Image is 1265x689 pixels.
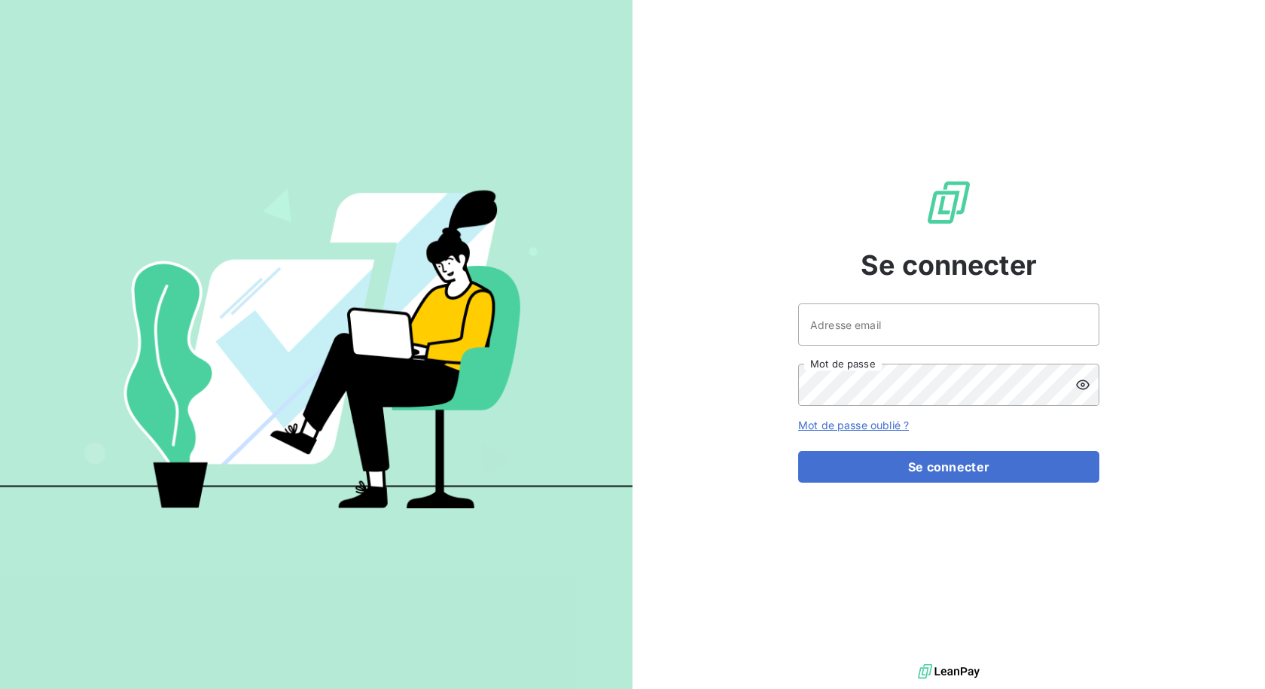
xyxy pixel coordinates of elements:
[861,245,1037,285] span: Se connecter
[925,178,973,227] img: Logo LeanPay
[918,660,980,683] img: logo
[798,303,1099,346] input: placeholder
[798,451,1099,483] button: Se connecter
[798,419,909,431] a: Mot de passe oublié ?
